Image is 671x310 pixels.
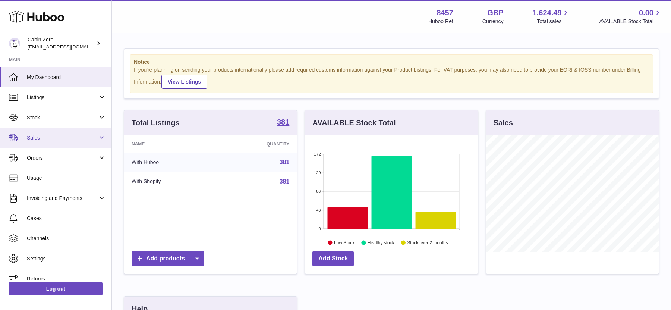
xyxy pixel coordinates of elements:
[533,8,570,25] a: 1,624.49 Total sales
[533,8,562,18] span: 1,624.49
[482,18,504,25] div: Currency
[494,118,513,128] h3: Sales
[316,208,321,212] text: 43
[27,114,98,121] span: Stock
[428,18,453,25] div: Huboo Ref
[134,66,649,89] div: If you're planning on sending your products internationally please add required customs informati...
[334,240,355,245] text: Low Stock
[27,195,98,202] span: Invoicing and Payments
[319,226,321,231] text: 0
[9,282,103,295] a: Log out
[312,251,354,266] a: Add Stock
[27,235,106,242] span: Channels
[277,118,289,127] a: 381
[27,275,106,282] span: Returns
[27,134,98,141] span: Sales
[487,8,503,18] strong: GBP
[407,240,448,245] text: Stock over 2 months
[27,94,98,101] span: Listings
[27,215,106,222] span: Cases
[599,18,662,25] span: AVAILABLE Stock Total
[280,178,290,185] a: 381
[316,189,321,194] text: 86
[27,154,98,162] span: Orders
[314,152,321,156] text: 172
[639,8,653,18] span: 0.00
[217,135,297,153] th: Quantity
[368,240,395,245] text: Healthy stock
[132,251,204,266] a: Add products
[537,18,570,25] span: Total sales
[437,8,453,18] strong: 8457
[314,170,321,175] text: 129
[27,255,106,262] span: Settings
[134,59,649,66] strong: Notice
[132,118,180,128] h3: Total Listings
[27,74,106,81] span: My Dashboard
[124,172,217,191] td: With Shopify
[280,159,290,165] a: 381
[9,38,20,49] img: huboo@cabinzero.com
[124,135,217,153] th: Name
[161,75,207,89] a: View Listings
[28,36,95,50] div: Cabin Zero
[599,8,662,25] a: 0.00 AVAILABLE Stock Total
[27,175,106,182] span: Usage
[277,118,289,126] strong: 381
[124,153,217,172] td: With Huboo
[312,118,396,128] h3: AVAILABLE Stock Total
[28,44,110,50] span: [EMAIL_ADDRESS][DOMAIN_NAME]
